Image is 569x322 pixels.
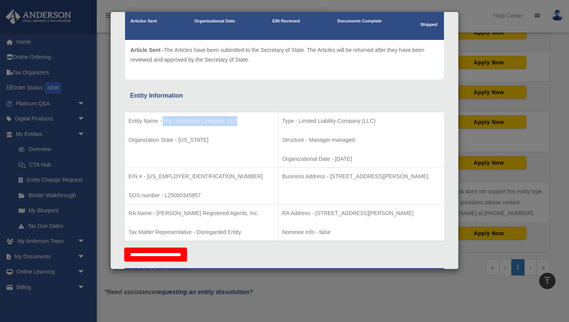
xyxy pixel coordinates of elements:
[129,116,274,126] p: Entity Name - The Unscripted Collective, LLC
[273,17,300,25] p: EIN Recieved
[282,227,440,237] p: Nominee Info - false
[282,116,440,126] p: Type - Limited Liability Company (LLC)
[129,135,274,145] p: Organization State - [US_STATE]
[129,191,274,200] p: SOS number - L25000345857
[282,172,440,181] p: Business Address - [STREET_ADDRESS][PERSON_NAME]
[194,17,235,25] p: Organizational Date
[282,135,440,145] p: Structure - Manager-managed
[419,21,439,29] p: Shipped
[129,208,274,218] p: RA Name - [PERSON_NAME] Registered Agents, Inc.
[125,268,445,287] th: Tax Information
[130,17,157,25] p: Articles Sent
[337,17,382,25] p: Documents Complete
[129,172,274,181] p: EIN # - [US_EMPLOYER_IDENTIFICATION_NUMBER]
[130,45,439,64] p: The Articles have been submitted to the Secretary of State. The Articles will be returned after t...
[282,154,440,164] p: Organizational Date - [DATE]
[282,208,440,218] p: RA Address - [STREET_ADDRESS][PERSON_NAME]
[130,47,164,53] span: Article Sent -
[130,90,439,101] div: Entity Information
[129,227,274,237] p: Tax Matter Representative - Disregarded Entity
